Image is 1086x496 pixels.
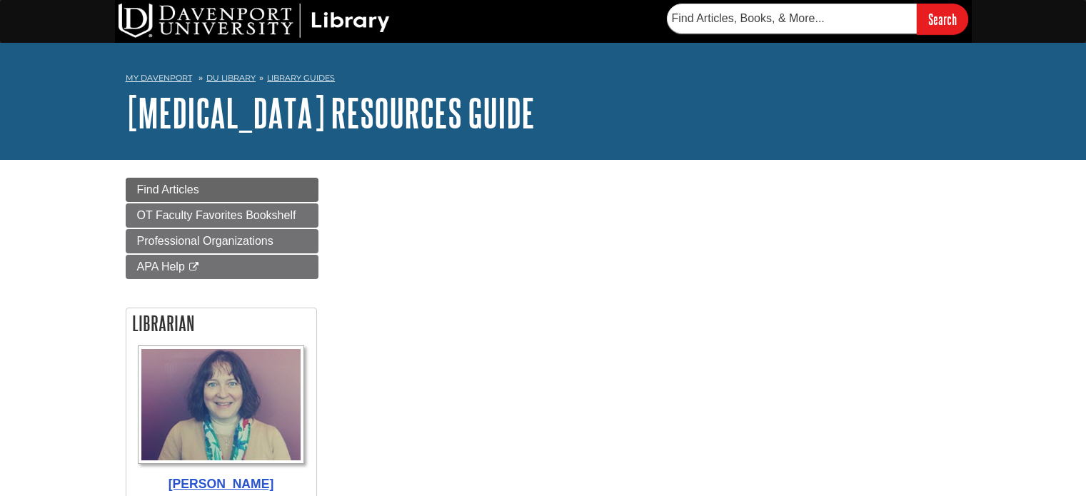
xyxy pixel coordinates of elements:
[137,183,199,196] span: Find Articles
[126,69,961,91] nav: breadcrumb
[126,229,318,253] a: Professional Organizations
[137,209,296,221] span: OT Faculty Favorites Bookshelf
[267,73,335,83] a: Library Guides
[138,345,305,464] img: Profile Photo
[126,308,316,338] h2: Librarian
[119,4,390,38] img: DU Library
[917,4,968,34] input: Search
[206,73,256,83] a: DU Library
[126,91,535,135] a: [MEDICAL_DATA] Resources Guide
[134,345,309,494] a: Profile Photo [PERSON_NAME]
[126,203,318,228] a: OT Faculty Favorites Bookshelf
[667,4,917,34] input: Find Articles, Books, & More...
[134,475,309,493] div: [PERSON_NAME]
[188,263,200,272] i: This link opens in a new window
[137,235,273,247] span: Professional Organizations
[667,4,968,34] form: Searches DU Library's articles, books, and more
[126,255,318,279] a: APA Help
[126,178,318,202] a: Find Articles
[126,72,192,84] a: My Davenport
[137,260,185,273] span: APA Help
